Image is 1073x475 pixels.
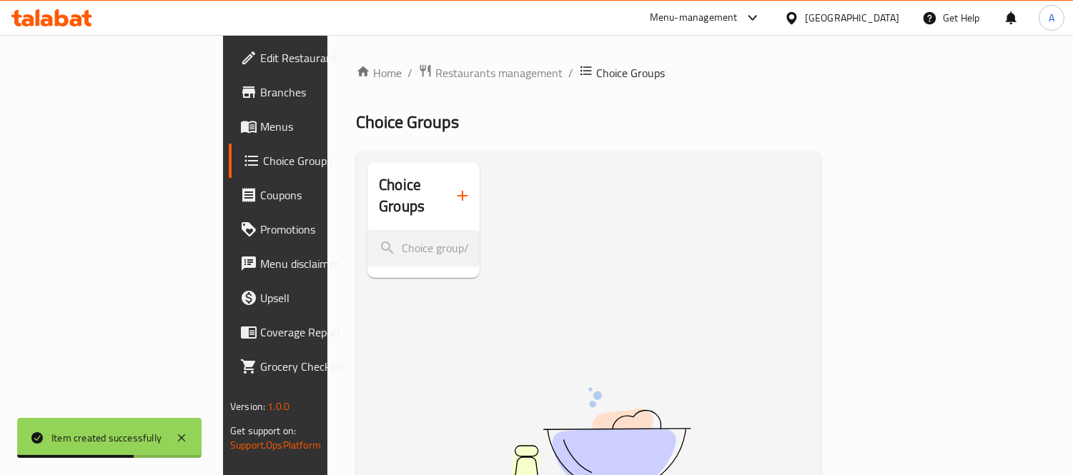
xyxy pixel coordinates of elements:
a: Edit Restaurant [229,41,402,75]
a: Grocery Checklist [229,349,402,384]
a: Menu disclaimer [229,246,402,281]
a: Restaurants management [418,64,563,82]
span: Upsell [260,289,391,306]
span: Version: [230,397,265,416]
span: Menus [260,118,391,135]
span: Grocery Checklist [260,358,391,375]
a: Support.OpsPlatform [230,436,321,454]
span: Restaurants management [435,64,563,81]
li: / [407,64,412,81]
a: Menus [229,109,402,144]
li: / [568,64,573,81]
div: [GEOGRAPHIC_DATA] [805,10,899,26]
h2: Choice Groups [379,174,445,217]
span: Edit Restaurant [260,49,391,66]
nav: breadcrumb [356,64,821,82]
span: Choice Groups [356,106,459,138]
span: 1.0.0 [267,397,290,416]
span: Promotions [260,221,391,238]
span: Menu disclaimer [260,255,391,272]
a: Promotions [229,212,402,246]
span: Coverage Report [260,324,391,341]
span: Branches [260,84,391,101]
span: Get support on: [230,421,296,440]
a: Coupons [229,178,402,212]
a: Branches [229,75,402,109]
div: Menu-management [650,9,738,26]
span: Coupons [260,186,391,204]
input: search [367,230,480,266]
div: Item created successfully [51,430,162,446]
a: Upsell [229,281,402,315]
a: Coverage Report [229,315,402,349]
span: A [1049,10,1054,26]
span: Choice Groups [263,152,391,169]
span: Choice Groups [596,64,665,81]
a: Choice Groups [229,144,402,178]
